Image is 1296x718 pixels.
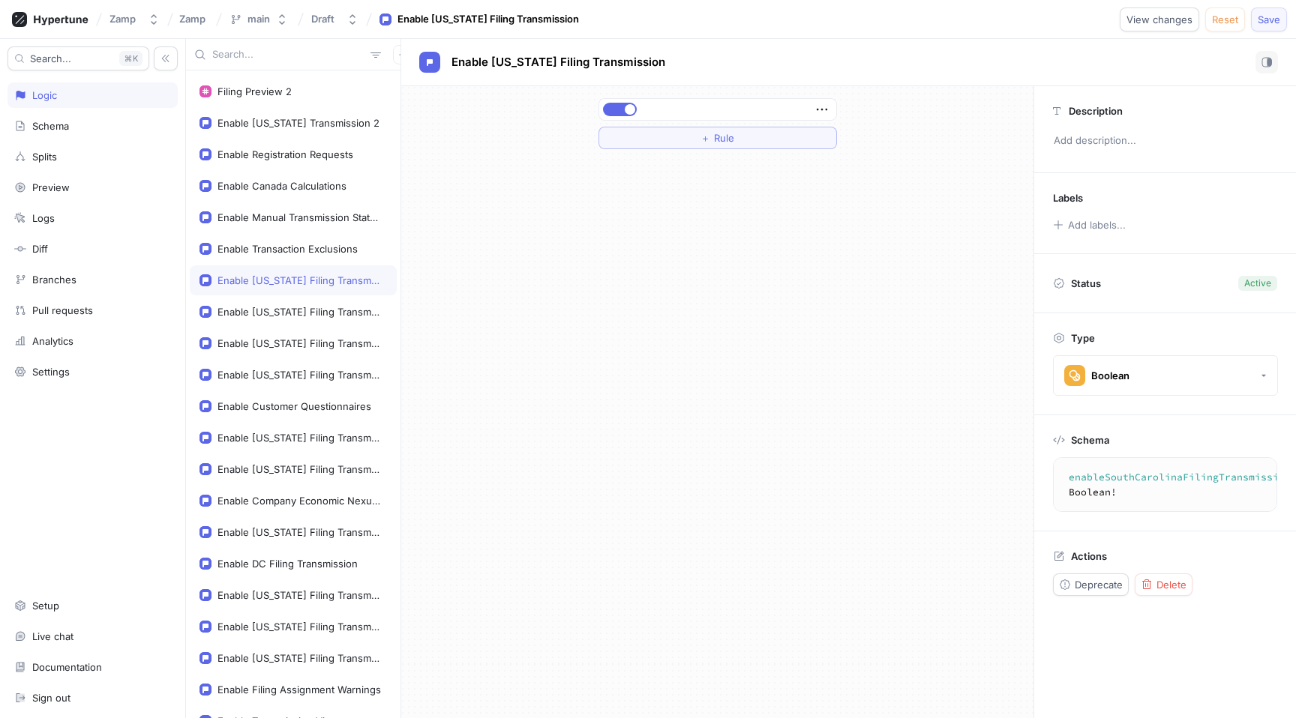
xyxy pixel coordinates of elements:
span: Save [1258,15,1280,24]
div: Boolean [1091,369,1129,382]
div: Live chat [32,630,73,642]
div: Enable Company Economic Nexus Report [217,495,381,507]
div: Enable [US_STATE] Filing Transmission [217,369,381,381]
div: Active [1244,277,1271,290]
p: Type [1071,332,1095,344]
div: Enable [US_STATE] Filing Transmission [217,652,381,664]
span: ＋ [700,133,710,142]
div: Enable Customer Questionnaires [217,400,371,412]
div: Enable [US_STATE] Filing Transmission [397,12,579,27]
div: Enable [US_STATE] Transmission 2 [217,117,379,129]
div: Enable [US_STATE] Filing Transmission [217,274,381,286]
span: Search... [30,54,71,63]
div: Logic [32,89,57,101]
button: main [223,7,294,31]
div: Branches [32,274,76,286]
button: Deprecate [1053,573,1129,596]
div: Enable Manual Transmission Status Update [217,211,381,223]
button: Search...K [7,46,149,70]
a: Documentation [7,654,178,680]
input: Search... [212,47,364,62]
div: Enable [US_STATE] Filing Transmission [217,432,381,444]
button: Add labels... [1048,215,1130,235]
div: Enable [US_STATE] Filing Transmission [217,526,381,538]
div: Settings [32,366,70,378]
button: Save [1251,7,1287,31]
button: Boolean [1053,355,1278,396]
div: main [247,13,270,25]
div: Documentation [32,661,102,673]
span: Reset [1212,15,1238,24]
div: Enable [US_STATE] Filing Transmission [217,621,381,633]
span: Enable [US_STATE] Filing Transmission [451,56,665,68]
div: Diff [32,243,48,255]
div: Enable Canada Calculations [217,180,346,192]
p: Actions [1071,550,1107,562]
div: Enable Registration Requests [217,148,353,160]
div: Pull requests [32,304,93,316]
button: Draft [305,7,364,31]
div: Enable Transaction Exclusions [217,243,358,255]
div: Zamp [109,13,136,25]
button: Reset [1205,7,1245,31]
button: View changes [1120,7,1199,31]
button: Delete [1135,573,1192,596]
p: Add description... [1047,128,1283,154]
div: Filing Preview 2 [217,85,292,97]
button: ＋Rule [598,127,837,149]
div: Draft [311,13,334,25]
div: Splits [32,151,57,163]
span: View changes [1126,15,1192,24]
span: Zamp [179,13,205,24]
div: Enable Filing Assignment Warnings [217,684,381,696]
div: Enable DC Filing Transmission [217,558,358,570]
p: Schema [1071,434,1109,446]
div: Setup [32,600,59,612]
div: Analytics [32,335,73,347]
p: Status [1071,273,1101,294]
div: Enable [US_STATE] Filing Transmission [217,306,381,318]
div: Sign out [32,692,70,704]
button: Zamp [103,7,166,31]
span: Rule [714,133,734,142]
div: Preview [32,181,70,193]
span: Deprecate [1075,580,1123,589]
div: Schema [32,120,69,132]
p: Labels [1053,192,1083,204]
p: Description [1069,105,1123,117]
div: Enable [US_STATE] Filing Transmission [217,589,381,601]
div: K [119,51,142,66]
div: Enable [US_STATE] Filing Transmission [217,463,381,475]
span: Delete [1156,580,1186,589]
div: Logs [32,212,55,224]
div: Enable [US_STATE] Filing Transmission [217,337,381,349]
